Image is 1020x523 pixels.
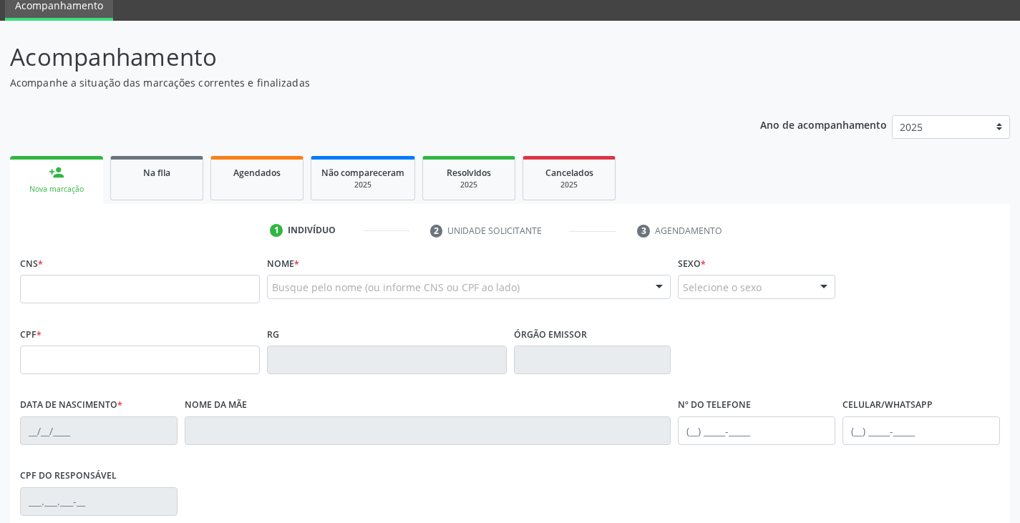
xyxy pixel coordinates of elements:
[233,167,281,179] span: Agendados
[20,416,178,445] input: __/__/____
[678,394,751,416] label: Nº do Telefone
[842,394,933,416] label: Celular/WhatsApp
[321,180,404,190] div: 2025
[10,39,710,75] p: Acompanhamento
[267,253,299,275] label: Nome
[270,224,283,237] div: 1
[20,465,117,487] label: CPF do responsável
[20,253,43,275] label: CNS
[49,165,64,180] div: person_add
[20,184,93,195] div: Nova marcação
[678,253,706,275] label: Sexo
[760,115,887,133] p: Ano de acompanhamento
[433,180,505,190] div: 2025
[842,416,1000,445] input: (__) _____-_____
[678,416,835,445] input: (__) _____-_____
[143,167,170,179] span: Na fila
[288,224,336,237] div: Indivíduo
[20,323,42,346] label: CPF
[447,167,491,179] span: Resolvidos
[514,323,587,346] label: Órgão emissor
[683,280,762,295] span: Selecione o sexo
[533,180,605,190] div: 2025
[10,75,710,90] p: Acompanhe a situação das marcações correntes e finalizadas
[321,167,404,179] span: Não compareceram
[267,323,279,346] label: RG
[545,167,593,179] span: Cancelados
[272,280,520,295] span: Busque pelo nome (ou informe CNS ou CPF ao lado)
[20,487,178,516] input: ___.___.___-__
[20,394,122,416] label: Data de nascimento
[185,394,247,416] label: Nome da mãe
